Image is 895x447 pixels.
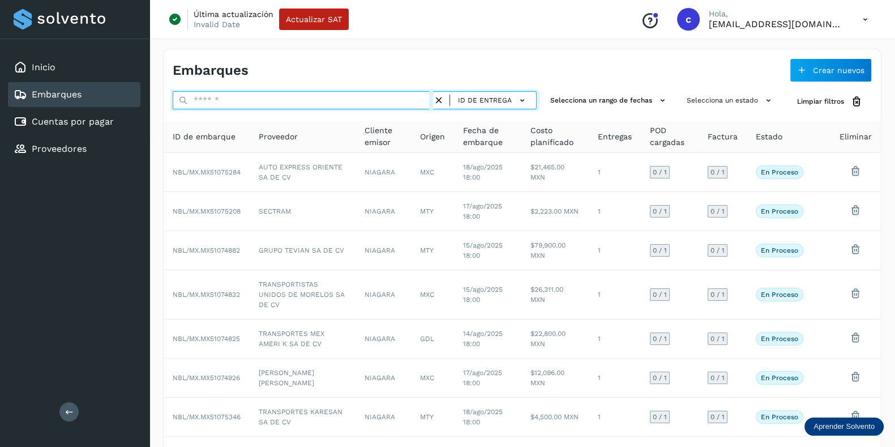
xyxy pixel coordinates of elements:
[756,131,782,143] span: Estado
[458,95,512,105] span: ID de entrega
[653,208,667,215] span: 0 / 1
[356,192,411,231] td: NIAGARA
[521,320,589,359] td: $22,800.00 MXN
[653,374,667,381] span: 0 / 1
[365,125,402,148] span: Cliente emisor
[32,89,82,100] a: Embarques
[420,131,445,143] span: Origen
[411,192,454,231] td: MTY
[710,291,725,298] span: 0 / 1
[463,408,503,426] span: 18/ago/2025 18:00
[259,131,298,143] span: Proveedor
[813,422,875,431] p: Aprender Solvento
[589,270,641,320] td: 1
[250,231,356,270] td: GRUPO TEVIAN SA DE CV
[709,19,845,29] p: calbor@niagarawater.com
[710,374,725,381] span: 0 / 1
[250,270,356,320] td: TRANSPORTISTAS UNIDOS DE MORELOS SA DE CV
[761,246,798,254] p: En proceso
[8,109,140,134] div: Cuentas por pagar
[797,96,844,107] span: Limpiar filtros
[589,398,641,437] td: 1
[710,335,725,342] span: 0 / 1
[761,335,798,343] p: En proceso
[250,359,356,398] td: [PERSON_NAME] [PERSON_NAME]
[411,153,454,192] td: MXC
[708,131,738,143] span: Factura
[710,247,725,254] span: 0 / 1
[32,143,87,154] a: Proveedores
[463,163,503,181] span: 18/ago/2025 18:00
[411,231,454,270] td: MTY
[589,359,641,398] td: 1
[279,8,349,30] button: Actualizar SAT
[173,413,241,421] span: NBL/MX.MX51075346
[521,192,589,231] td: $2,223.00 MXN
[173,207,241,215] span: NBL/MX.MX51075208
[250,320,356,359] td: TRANSPORTES MEX AMERI K SA DE CV
[682,91,779,110] button: Selecciona un estado
[653,335,667,342] span: 0 / 1
[653,247,667,254] span: 0 / 1
[463,125,512,148] span: Fecha de embarque
[173,62,249,79] h4: Embarques
[589,231,641,270] td: 1
[710,169,725,176] span: 0 / 1
[173,246,240,254] span: NBL/MX.MX51074882
[173,374,240,382] span: NBL/MX.MX51074926
[463,369,502,387] span: 17/ago/2025 18:00
[761,413,798,421] p: En proceso
[598,131,632,143] span: Entregas
[173,291,240,299] span: NBL/MX.MX51074832
[761,291,798,299] p: En proceso
[463,241,503,259] span: 15/ago/2025 18:00
[32,62,55,73] a: Inicio
[653,414,667,420] span: 0 / 1
[356,398,411,437] td: NIAGARA
[463,202,502,220] span: 17/ago/2025 18:00
[194,9,273,19] p: Última actualización
[790,58,872,82] button: Crear nuevos
[521,398,589,437] td: $4,500.00 MXN
[653,291,667,298] span: 0 / 1
[788,91,872,112] button: Limpiar filtros
[173,131,235,143] span: ID de embarque
[356,270,411,320] td: NIAGARA
[589,192,641,231] td: 1
[8,55,140,80] div: Inicio
[173,168,241,176] span: NBL/MX.MX51075284
[356,153,411,192] td: NIAGARA
[173,335,240,343] span: NBL/MX.MX51074825
[411,359,454,398] td: MXC
[589,153,641,192] td: 1
[521,153,589,192] td: $21,465.00 MXN
[356,231,411,270] td: NIAGARA
[286,15,342,23] span: Actualizar SAT
[761,168,798,176] p: En proceso
[356,359,411,398] td: NIAGARA
[761,374,798,382] p: En proceso
[32,116,114,127] a: Cuentas por pagar
[710,414,725,420] span: 0 / 1
[813,66,864,74] span: Crear nuevos
[463,330,503,348] span: 14/ago/2025 18:00
[589,320,641,359] td: 1
[411,320,454,359] td: GDL
[521,231,589,270] td: $79,900.00 MXN
[840,131,872,143] span: Eliminar
[411,398,454,437] td: MTY
[761,207,798,215] p: En proceso
[804,418,884,436] div: Aprender Solvento
[709,9,845,19] p: Hola,
[521,359,589,398] td: $12,096.00 MXN
[650,125,690,148] span: POD cargadas
[194,19,240,29] p: Invalid Date
[546,91,673,110] button: Selecciona un rango de fechas
[250,153,356,192] td: AUTO EXPRESS ORIENTE SA DE CV
[250,192,356,231] td: SECTRAM
[455,92,532,109] button: ID de entrega
[411,270,454,320] td: MXC
[710,208,725,215] span: 0 / 1
[463,286,503,304] span: 15/ago/2025 18:00
[521,270,589,320] td: $26,311.00 MXN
